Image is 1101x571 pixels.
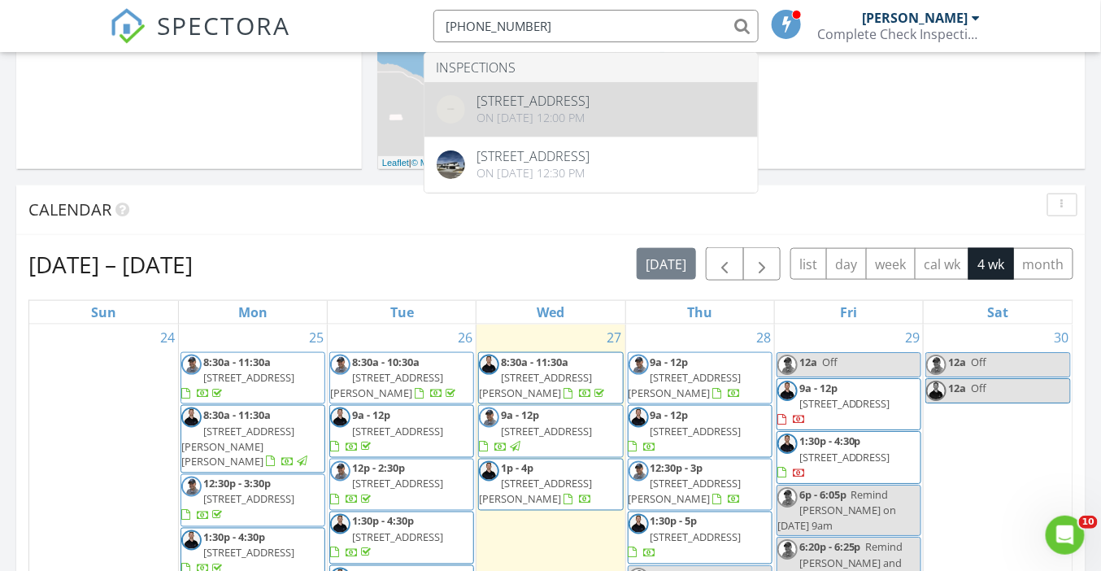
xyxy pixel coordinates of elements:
[378,156,583,170] div: |
[777,378,921,431] a: 9a - 12p [STREET_ADDRESS]
[777,355,798,375] img: michael_hasson_boise_id_home_inspector.jpg
[501,424,592,438] span: [STREET_ADDRESS]
[915,248,970,280] button: cal wk
[777,434,798,454] img: steve_complete_check_3.jpg
[203,530,265,545] span: 1:30p - 4:30p
[629,514,649,534] img: steve_complete_check_3.jpg
[477,167,590,180] div: On [DATE] 12:30 pm
[203,492,294,507] span: [STREET_ADDRESS]
[479,408,592,453] a: 9a - 12p [STREET_ADDRESS]
[479,355,607,400] a: 8:30a - 11:30a [STREET_ADDRESS][PERSON_NAME]
[684,301,716,324] a: Thursday
[110,22,290,56] a: SPECTORA
[799,487,846,502] span: 6p - 6:05p
[533,301,568,324] a: Wednesday
[28,248,193,281] h2: [DATE] – [DATE]
[157,8,290,42] span: SPECTORA
[651,424,742,438] span: [STREET_ADDRESS]
[455,325,476,351] a: Go to August 26, 2025
[777,539,798,560] img: michael_hasson_boise_id_home_inspector.jpg
[478,352,623,405] a: 8:30a - 11:30a [STREET_ADDRESS][PERSON_NAME]
[651,355,689,369] span: 9a - 12p
[651,530,742,545] span: [STREET_ADDRESS]
[799,355,817,369] span: 12a
[329,512,474,564] a: 1:30p - 4:30p [STREET_ADDRESS]
[437,150,465,179] img: 8299471%2Fcover_photos%2FRZpDn9wNaUZtHRcpmvkj%2Foriginal.8299471-1741974739724
[637,248,696,280] button: [DATE]
[628,352,772,405] a: 9a - 12p [STREET_ADDRESS][PERSON_NAME]
[329,405,474,458] a: 9a - 12p [STREET_ADDRESS]
[629,355,742,400] a: 9a - 12p [STREET_ADDRESS][PERSON_NAME]
[181,474,325,527] a: 12:30p - 3:30p [STREET_ADDRESS]
[926,381,947,401] img: steve_complete_check_3.jpg
[433,10,759,42] input: Search everything...
[799,539,861,554] span: 6:20p - 6:25p
[629,461,649,482] img: michael_hasson_boise_id_home_inspector.jpg
[181,408,202,428] img: steve_complete_check_3.jpg
[777,381,798,401] img: steve_complete_check_3.jpg
[477,94,590,107] div: [STREET_ADDRESS]
[181,405,325,473] a: 8:30a - 11:30a [STREET_ADDRESS][PERSON_NAME][PERSON_NAME]
[822,355,838,369] span: Off
[235,301,271,324] a: Monday
[628,405,772,458] a: 9a - 12p [STREET_ADDRESS]
[352,461,405,476] span: 12p - 2:30p
[629,355,649,375] img: michael_hasson_boise_id_home_inspector.jpg
[838,301,861,324] a: Friday
[948,355,966,369] span: 12a
[330,461,350,482] img: michael_hasson_boise_id_home_inspector.jpg
[330,370,443,400] span: [STREET_ADDRESS][PERSON_NAME]
[479,355,499,375] img: steve_complete_check_3.jpg
[1051,325,1073,351] a: Go to August 30, 2025
[971,381,986,395] span: Off
[477,150,590,163] div: [STREET_ADDRESS]
[866,248,916,280] button: week
[306,325,327,351] a: Go to August 25, 2025
[777,434,890,479] a: 1:30p - 4:30p [STREET_ADDRESS]
[203,477,271,491] span: 12:30p - 3:30p
[181,477,202,497] img: michael_hasson_boise_id_home_inspector.jpg
[501,355,568,369] span: 8:30a - 11:30a
[330,514,443,560] a: 1:30p - 4:30p [STREET_ADDRESS]
[28,198,111,220] span: Calendar
[790,248,827,280] button: list
[330,408,443,453] a: 9a - 12p [STREET_ADDRESS]
[628,512,772,564] a: 1:30p - 5p [STREET_ADDRESS]
[501,408,539,422] span: 9a - 12p
[181,352,325,405] a: 8:30a - 11:30a [STREET_ADDRESS]
[157,325,178,351] a: Go to August 24, 2025
[799,450,890,464] span: [STREET_ADDRESS]
[181,530,202,551] img: steve_complete_check_3.jpg
[777,381,890,426] a: 9a - 12p [STREET_ADDRESS]
[479,461,499,482] img: steve_complete_check_3.jpg
[352,477,443,491] span: [STREET_ADDRESS]
[181,355,202,375] img: michael_hasson_boise_id_home_inspector.jpg
[629,477,742,507] span: [STREET_ADDRESS][PERSON_NAME]
[203,408,271,422] span: 8:30a - 11:30a
[604,325,625,351] a: Go to August 27, 2025
[629,408,649,428] img: steve_complete_check_3.jpg
[743,247,781,281] button: Next
[330,408,350,428] img: steve_complete_check_3.jpg
[799,434,861,448] span: 1:30p - 4:30p
[777,431,921,484] a: 1:30p - 4:30p [STREET_ADDRESS]
[330,461,443,507] a: 12p - 2:30p [STREET_ADDRESS]
[971,355,986,369] span: Off
[985,301,1012,324] a: Saturday
[382,158,409,168] a: Leaflet
[181,477,294,522] a: 12:30p - 3:30p [STREET_ADDRESS]
[651,408,689,422] span: 9a - 12p
[1013,248,1073,280] button: month
[352,355,420,369] span: 8:30a - 10:30a
[777,487,897,533] span: Remind [PERSON_NAME] on [DATE] 9am
[753,325,774,351] a: Go to August 28, 2025
[203,546,294,560] span: [STREET_ADDRESS]
[181,424,294,469] span: [STREET_ADDRESS][PERSON_NAME][PERSON_NAME]
[968,248,1014,280] button: 4 wk
[799,381,838,395] span: 9a - 12p
[88,301,120,324] a: Sunday
[799,396,890,411] span: [STREET_ADDRESS]
[629,514,742,560] a: 1:30p - 5p [STREET_ADDRESS]
[110,8,146,44] img: The Best Home Inspection Software - Spectora
[926,355,947,375] img: michael_hasson_boise_id_home_inspector.jpg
